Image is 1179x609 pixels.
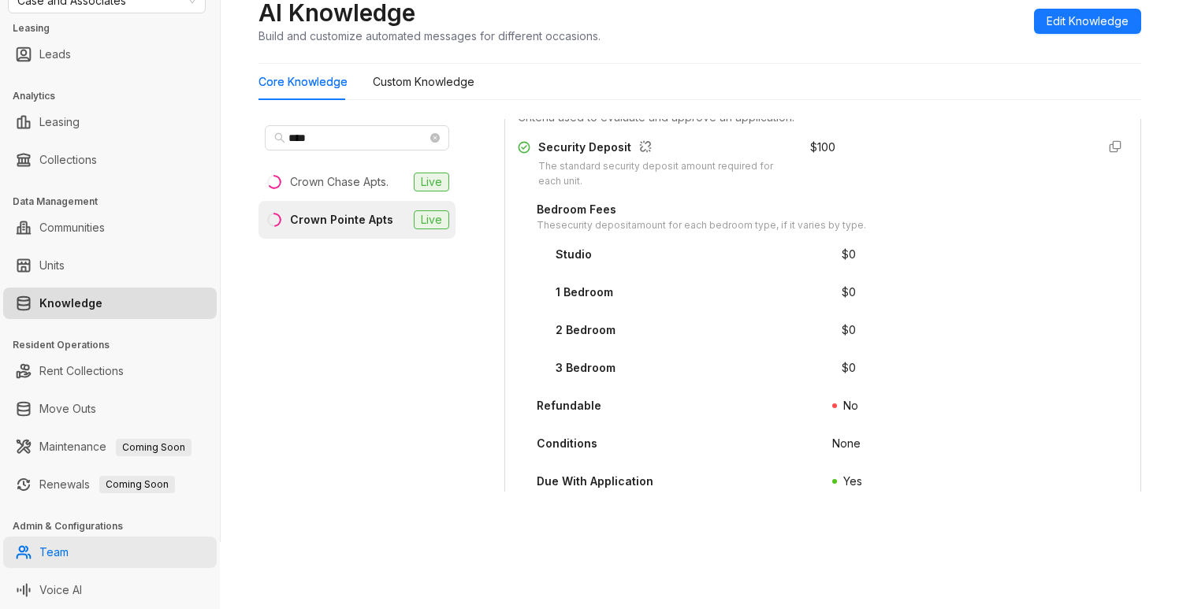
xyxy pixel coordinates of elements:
h3: Admin & Configurations [13,519,220,533]
div: 1 Bedroom [556,284,613,301]
span: Edit Knowledge [1047,13,1129,30]
div: $ 0 [842,321,856,339]
span: Yes [843,474,862,488]
li: Rent Collections [3,355,217,387]
h3: Resident Operations [13,338,220,352]
div: Core Knowledge [258,73,348,91]
h3: Analytics [13,89,220,103]
div: Security Deposit [538,139,791,159]
span: Live [414,173,449,191]
a: Units [39,250,65,281]
a: Move Outs [39,393,96,425]
div: Studio [556,246,592,263]
span: close-circle [430,133,440,143]
div: The security deposit amount for each bedroom type, if it varies by type. [537,218,866,233]
li: Communities [3,212,217,243]
span: Coming Soon [99,476,175,493]
div: Crown Pointe Apts [290,211,393,228]
span: No [843,399,858,412]
li: Team [3,537,217,568]
div: Refundable [537,397,601,414]
h3: Leasing [13,21,220,35]
li: Maintenance [3,431,217,462]
div: Conditions [537,435,597,452]
li: Voice AI [3,574,217,606]
div: 3 Bedroom [556,359,616,377]
div: Due With Application [537,473,653,490]
div: The standard security deposit amount required for each unit. [538,159,791,189]
div: 2 Bedroom [556,321,616,339]
a: Voice AI [39,574,82,606]
li: Leads [3,39,217,70]
a: Leads [39,39,71,70]
li: Renewals [3,469,217,500]
a: Leasing [39,106,80,138]
div: None [832,435,861,452]
span: Coming Soon [116,439,192,456]
a: Rent Collections [39,355,124,387]
div: Build and customize automated messages for different occasions. [258,28,601,44]
button: Edit Knowledge [1034,9,1141,34]
div: $ 0 [842,359,856,377]
div: Custom Knowledge [373,73,474,91]
div: $ 0 [842,284,856,301]
div: Crown Chase Apts. [290,173,389,191]
div: $ 0 [842,246,856,263]
li: Leasing [3,106,217,138]
a: RenewalsComing Soon [39,469,175,500]
h3: Data Management [13,195,220,209]
a: Communities [39,212,105,243]
li: Move Outs [3,393,217,425]
a: Collections [39,144,97,176]
div: Bedroom Fees [537,201,866,218]
div: $ 100 [810,139,835,156]
li: Units [3,250,217,281]
a: Team [39,537,69,568]
span: Live [414,210,449,229]
li: Knowledge [3,288,217,319]
span: search [274,132,285,143]
li: Collections [3,144,217,176]
a: Knowledge [39,288,102,319]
